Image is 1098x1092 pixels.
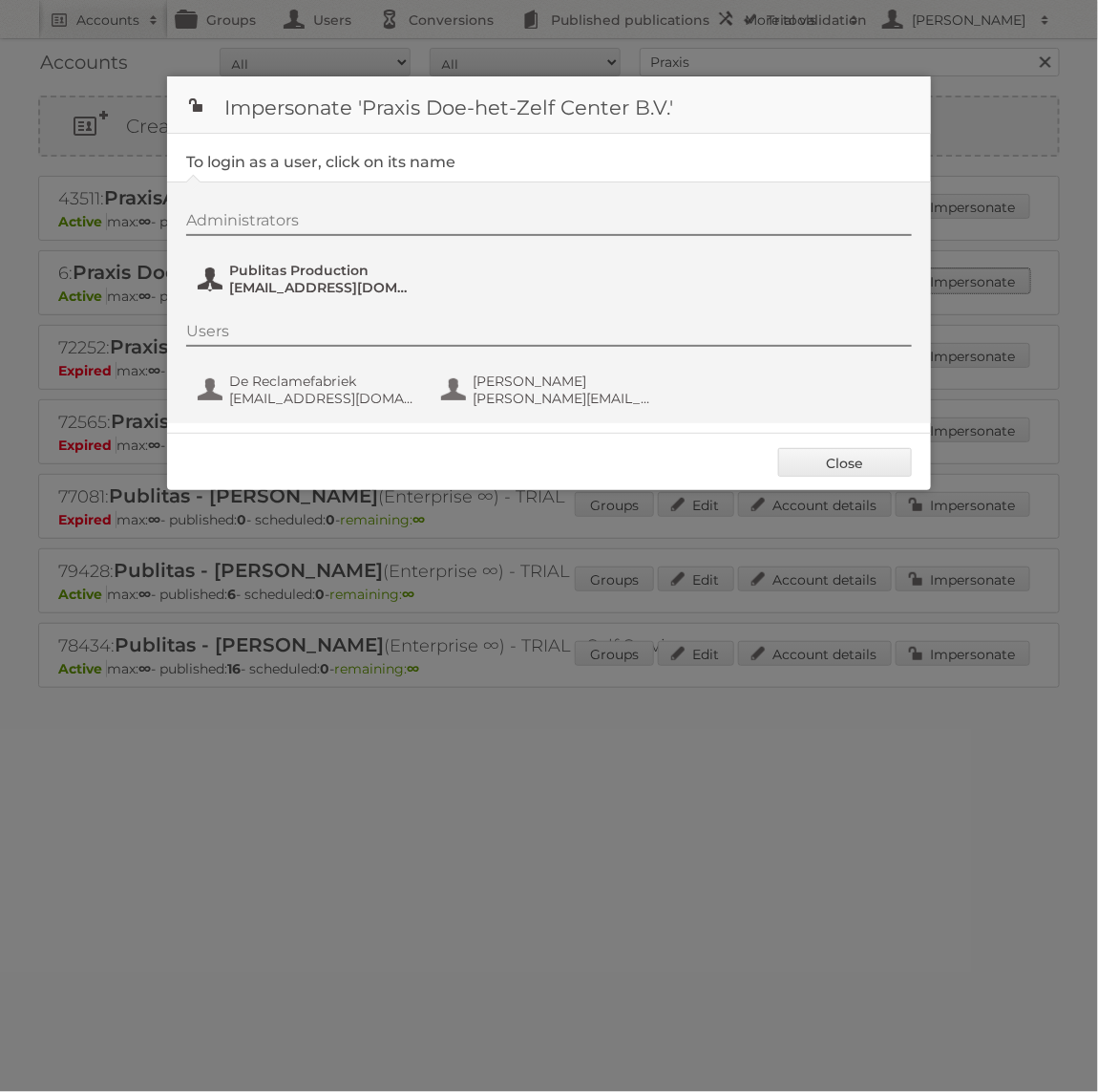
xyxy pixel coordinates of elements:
[473,373,658,390] span: [PERSON_NAME]
[229,373,414,390] span: De Reclamefabriek
[186,153,455,171] legend: To login as a user, click on its name
[473,390,658,407] span: [PERSON_NAME][EMAIL_ADDRESS][DOMAIN_NAME]
[439,371,664,409] button: [PERSON_NAME] [PERSON_NAME][EMAIL_ADDRESS][DOMAIN_NAME]
[167,76,931,134] h1: Impersonate 'Praxis Doe-het-Zelf Center B.V.'
[229,390,414,407] span: [EMAIL_ADDRESS][DOMAIN_NAME]
[229,262,414,279] span: Publitas Production
[196,260,420,298] button: Publitas Production [EMAIL_ADDRESS][DOMAIN_NAME]
[186,322,912,347] div: Users
[778,448,912,477] a: Close
[186,211,912,236] div: Administrators
[196,371,420,409] button: De Reclamefabriek [EMAIL_ADDRESS][DOMAIN_NAME]
[229,279,414,296] span: [EMAIL_ADDRESS][DOMAIN_NAME]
